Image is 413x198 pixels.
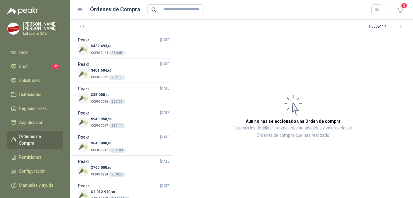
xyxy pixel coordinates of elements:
a: Chat2 [7,61,63,72]
img: Company Logo [8,23,19,34]
p: $ [91,116,125,122]
span: OCP007092 [91,76,108,79]
span: 948.958 [93,117,112,121]
span: OCP007002 [91,148,108,152]
h3: Peakr [78,110,89,116]
div: 261188 [109,75,125,80]
h3: Peakr [78,158,89,165]
span: OCP007007 [91,124,108,127]
button: 2 [395,4,406,15]
img: Logo peakr [7,7,38,15]
span: [DATE] [160,134,171,140]
a: Peakr[DATE] Company Logo$760.000,00OCP006924261027 [78,158,171,177]
a: Peakr[DATE] Company Logo$35.000,00OCP007036261133 [78,85,171,104]
h3: Peakr [78,85,89,92]
h3: Peakr [78,61,89,68]
a: Inicio [7,47,63,58]
span: [DATE] [160,159,171,164]
a: Peakr[DATE] Company Logo$640.000,00OCP007002261100 [78,134,171,153]
img: Company Logo [78,93,88,104]
span: OCP007124 [91,51,108,55]
span: ,00 [107,166,112,169]
span: 2 [401,3,408,9]
span: ,60 [107,44,112,48]
span: Solicitudes [19,77,40,84]
span: [DATE] [160,110,171,116]
a: Órdenes de Compra [7,131,63,149]
span: [DATE] [160,37,171,43]
span: 1.012.910 [93,190,115,194]
span: 432.493 [93,44,112,48]
span: [DATE] [160,86,171,91]
h3: Peakr [78,134,89,140]
p: [PERSON_NAME] [PERSON_NAME] [23,22,63,30]
span: [DATE] [160,61,171,67]
span: OCP007036 [91,100,108,103]
span: Configuración [19,168,46,175]
img: Company Logo [78,117,88,128]
span: ,00 [105,93,109,97]
p: $ [91,68,125,73]
span: ,98 [110,190,115,194]
span: 640.000 [93,141,112,145]
a: Negociaciones [7,103,63,114]
span: 2 [52,64,59,69]
span: [DATE] [160,183,171,189]
span: Licitaciones [19,91,41,98]
div: 261133 [109,99,125,104]
a: Remisiones [7,151,63,163]
img: Company Logo [78,44,88,55]
span: 401.604 [93,68,112,72]
p: $ [91,92,125,98]
img: Company Logo [78,166,88,176]
img: Company Logo [78,141,88,152]
p: $ [91,43,125,49]
span: Remisiones [19,154,41,161]
div: 1 - 50 de 114 [368,22,406,32]
div: 261100 [109,148,125,153]
div: 261208 [109,51,125,55]
span: OCP006924 [91,173,108,176]
span: ,99 [107,69,112,72]
span: 760.000 [93,165,112,170]
span: Chat [19,63,28,70]
p: Lafayette SAS [23,32,63,35]
p: $ [91,165,125,171]
span: Adjudicación [19,119,43,126]
div: 261111 [109,123,125,128]
span: Negociaciones [19,105,47,112]
span: 35.000 [93,93,109,97]
a: Solicitudes [7,75,63,86]
span: ,00 [107,142,112,145]
span: ,36 [107,118,112,121]
a: Peakr[DATE] Company Logo$401.604,99OCP007092261188 [78,61,171,80]
img: Company Logo [78,69,88,79]
a: Manuales y ayuda [7,179,63,191]
a: Peakr[DATE] Company Logo$432.493,60OCP007124261208 [78,37,171,56]
p: $ [91,140,125,146]
a: Adjudicación [7,117,63,128]
span: Órdenes de Compra [19,133,57,147]
a: Licitaciones [7,89,63,100]
h1: Órdenes de Compra [90,5,140,14]
a: Peakr[DATE] Company Logo$948.958,36OCP007007261111 [78,110,171,129]
p: $ [91,189,130,195]
a: Configuración [7,165,63,177]
div: 261027 [109,172,125,177]
span: Manuales y ayuda [19,182,54,189]
span: Inicio [19,49,29,56]
h3: Aún no has seleccionado una Orden de compra [246,118,341,125]
p: Explora los detalles, cotizaciones adjudicadas y valores de las Órdenes de compra que has realizado. [234,125,352,139]
h3: Peakr [78,37,89,43]
h3: Peakr [78,182,89,189]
